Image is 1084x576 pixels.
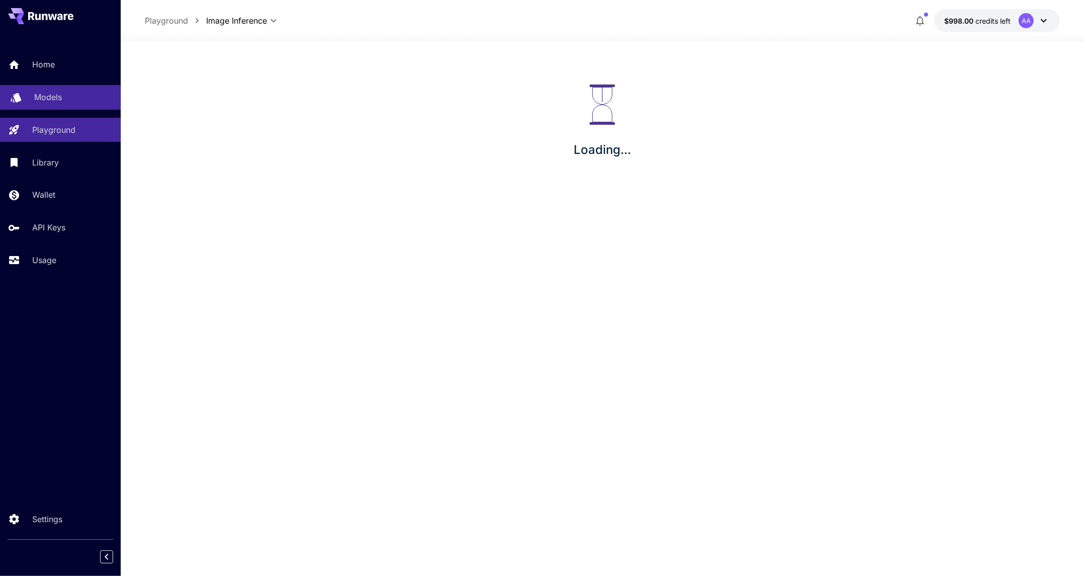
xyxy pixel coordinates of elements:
p: API Keys [32,221,65,233]
p: Playground [32,124,75,136]
nav: breadcrumb [145,15,206,27]
p: Wallet [32,189,55,201]
div: AA [1019,13,1034,28]
p: Models [34,91,62,103]
button: Collapse sidebar [100,550,113,563]
p: Settings [32,513,62,525]
p: Home [32,58,55,70]
div: $997.99702 [944,16,1011,26]
p: Library [32,156,59,169]
p: Loading... [574,141,631,159]
button: $997.99702AA [934,9,1060,32]
a: Playground [145,15,188,27]
div: Collapse sidebar [108,548,121,566]
span: credits left [975,17,1011,25]
span: $998.00 [944,17,975,25]
p: Usage [32,254,56,266]
span: Image Inference [206,15,267,27]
